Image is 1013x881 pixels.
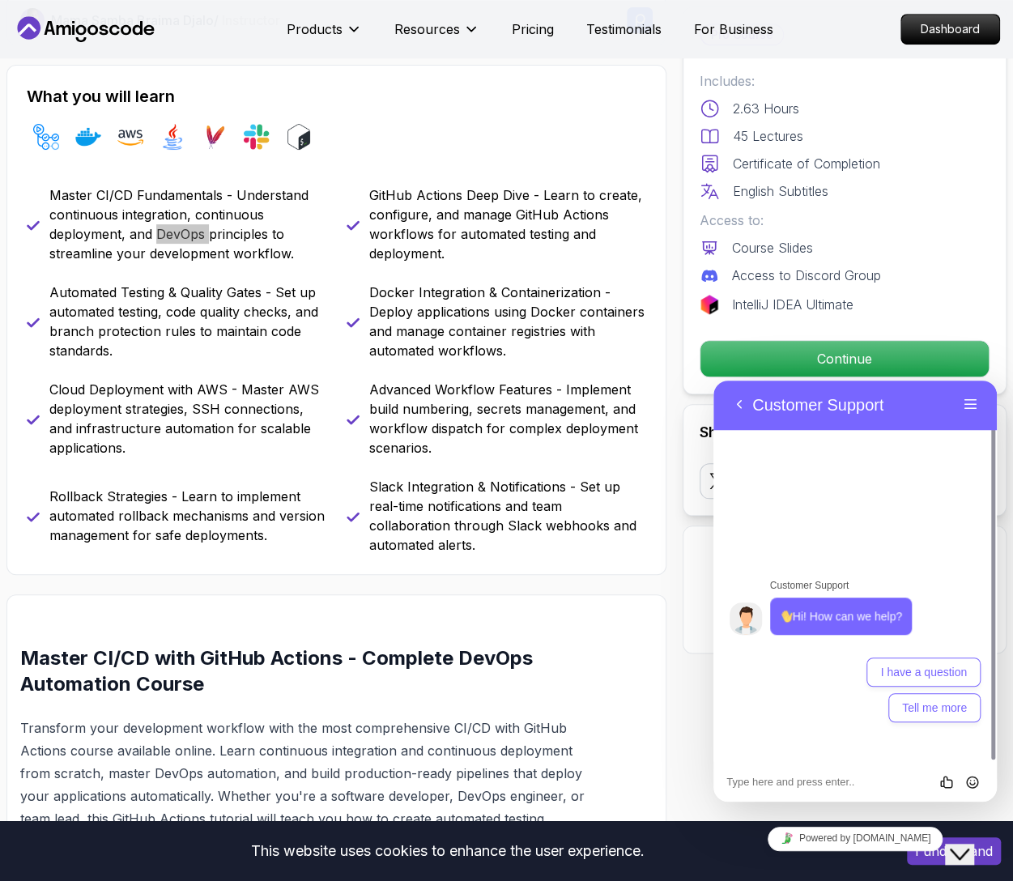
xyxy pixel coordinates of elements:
a: Testimonials [586,19,662,39]
p: 2.63 Hours [733,99,799,118]
p: Dashboard [901,15,999,44]
p: Rollback Strategies - Learn to implement automated rollback mechanisms and version management for... [49,487,327,545]
p: Access to Discord Group [732,266,881,285]
img: jetbrains logo [700,295,719,314]
img: maven logo [202,124,228,150]
p: Includes: [700,71,990,91]
p: English Subtitles [733,181,828,201]
p: GitHub Actions Deep Dive - Learn to create, configure, and manage GitHub Actions workflows for au... [369,185,647,263]
img: docker logo [75,124,101,150]
p: 45 Lectures [733,126,803,146]
h2: What you will learn [27,85,646,108]
img: aws logo [117,124,143,150]
p: IntelliJ IDEA Ultimate [732,295,853,314]
p: Advanced Workflow Features - Implement build numbering, secrets management, and workflow dispatch... [369,380,647,458]
iframe: chat widget [713,820,997,857]
img: java logo [160,124,185,150]
p: Continue [700,341,989,377]
a: Check our Business Plan [700,617,990,636]
button: Resources [394,19,479,52]
p: Certificate of Completion [733,154,880,173]
p: Docker Integration & Containerization - Deploy applications using Docker containers and manage co... [369,283,647,360]
p: Access to: [700,211,990,230]
p: With one subscription, give your entire team access to all courses and features. [700,572,990,611]
div: This website uses cookies to enhance the user experience. [12,833,883,869]
p: Slack Integration & Notifications - Set up real-time notifications and team collaboration through... [369,477,647,555]
img: slack logo [244,124,270,150]
a: For Business [694,19,773,39]
p: Products [287,19,343,39]
p: Automated Testing & Quality Gates - Set up automated testing, code quality checks, and branch pro... [49,283,327,360]
h2: Master CI/CD with GitHub Actions - Complete DevOps Automation Course [20,645,589,697]
p: Cloud Deployment with AWS - Master AWS deployment strategies, SSH connections, and infrastructure... [49,380,327,458]
h2: Share this Course [700,421,990,444]
p: Master CI/CD Fundamentals - Understand continuous integration, continuous deployment, and DevOps ... [49,185,327,263]
iframe: chat widget [945,816,997,865]
button: Products [287,19,362,52]
p: Transform your development workflow with the most comprehensive CI/CD with GitHub Actions course ... [20,717,589,875]
button: Continue [700,340,990,377]
a: Dashboard [900,14,1000,45]
p: Resources [394,19,460,39]
img: bash logo [286,124,312,150]
p: Course Slides [732,238,813,257]
iframe: chat widget [713,381,997,802]
img: github-actions logo [33,124,59,150]
a: Pricing [512,19,554,39]
h3: Got a Team of 5 or More? [700,543,990,565]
